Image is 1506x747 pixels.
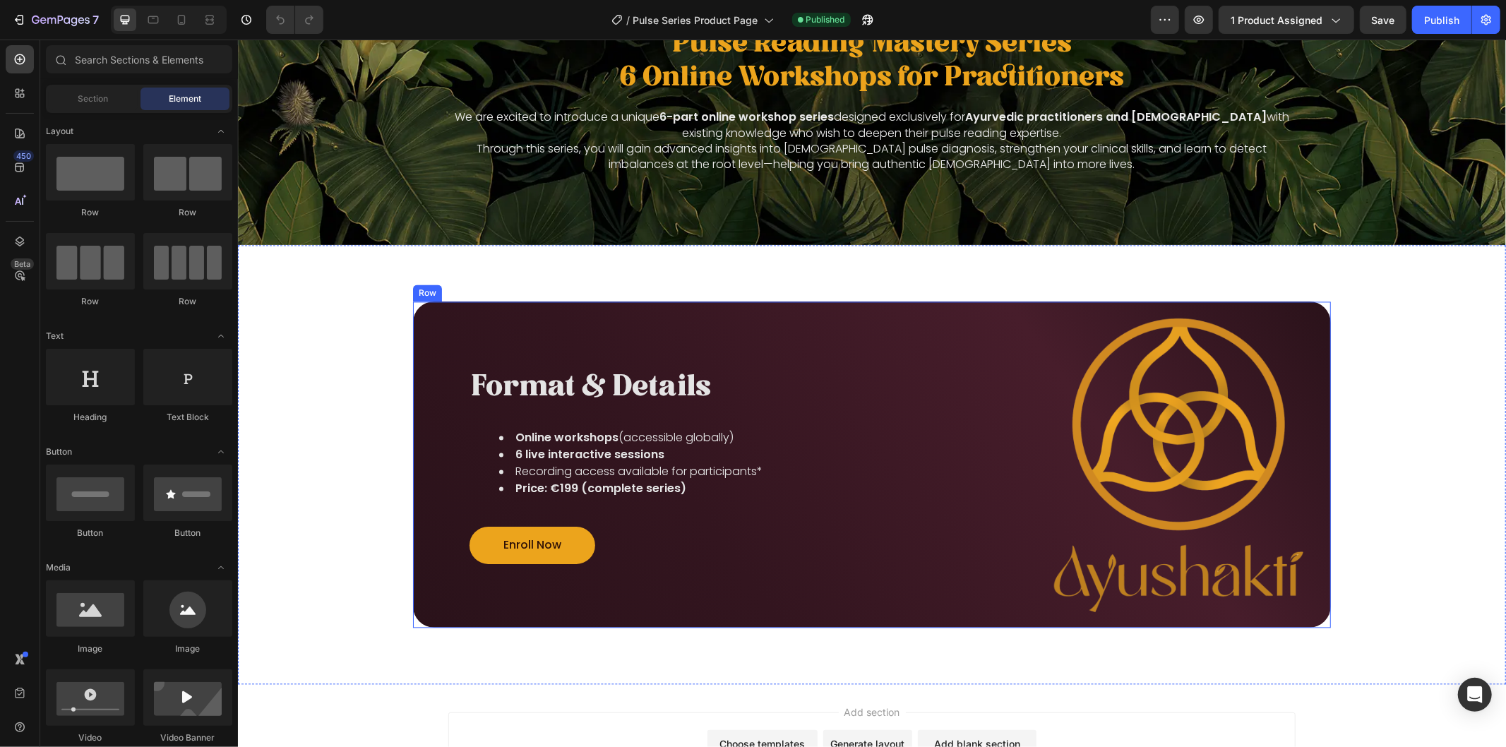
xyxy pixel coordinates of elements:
[277,390,381,406] strong: Online workshops
[169,92,201,105] span: Element
[727,69,1029,85] strong: Ayurvedic practitioners and [DEMOGRAPHIC_DATA]
[266,6,323,34] div: Undo/Redo
[78,92,109,105] span: Section
[261,390,725,407] li: (accessible globally)
[789,273,1093,578] img: gempages_522458741719696139-68be8eae-e842-40e2-b9c8-d993deec1a68.png
[143,643,232,655] div: Image
[482,697,568,712] div: Choose templates
[593,697,667,712] div: Generate layout
[601,665,668,680] span: Add section
[382,20,887,52] strong: 6 Online Workshops for Practitioners
[46,206,135,219] div: Row
[238,40,1506,747] iframe: Design area
[210,120,232,143] span: Toggle open
[265,496,323,516] p: Enroll Now
[11,258,34,270] div: Beta
[46,643,135,655] div: Image
[178,247,201,260] div: Row
[696,697,782,712] div: Add blank section
[143,295,232,308] div: Row
[1412,6,1471,34] button: Publish
[143,411,232,424] div: Text Block
[233,329,473,361] strong: Format & Details
[46,330,64,342] span: Text
[1458,678,1492,712] div: Open Intercom Messenger
[46,45,232,73] input: Search Sections & Elements
[6,6,105,34] button: 7
[210,441,232,463] span: Toggle open
[1424,13,1459,28] div: Publish
[210,556,232,579] span: Toggle open
[633,13,758,28] span: Pulse Series Product Page
[143,731,232,744] div: Video Banner
[806,13,845,26] span: Published
[1372,14,1395,26] span: Save
[627,13,631,28] span: /
[143,206,232,219] div: Row
[210,325,232,347] span: Toggle open
[46,125,73,138] span: Layout
[46,527,135,539] div: Button
[46,561,71,574] span: Media
[92,11,99,28] p: 7
[1219,6,1354,34] button: 1 product assigned
[212,70,1056,102] p: We are excited to introduce a unique designed exclusively for with existing knowledge who wish to...
[277,441,448,457] strong: Price: €199 (complete series)
[46,411,135,424] div: Heading
[212,102,1056,133] p: Through this series, you will gain advanced insights into [DEMOGRAPHIC_DATA] pulse diagnosis, str...
[1360,6,1406,34] button: Save
[46,446,72,458] span: Button
[13,150,34,162] div: 450
[422,69,596,85] strong: 6-part online workshop series
[143,527,232,539] div: Button
[46,731,135,744] div: Video
[261,424,725,441] li: Recording access available for participants*
[1231,13,1322,28] span: 1 product assigned
[277,407,426,423] strong: 6 live interactive sessions
[46,295,135,308] div: Row
[232,487,357,525] a: Enroll Now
